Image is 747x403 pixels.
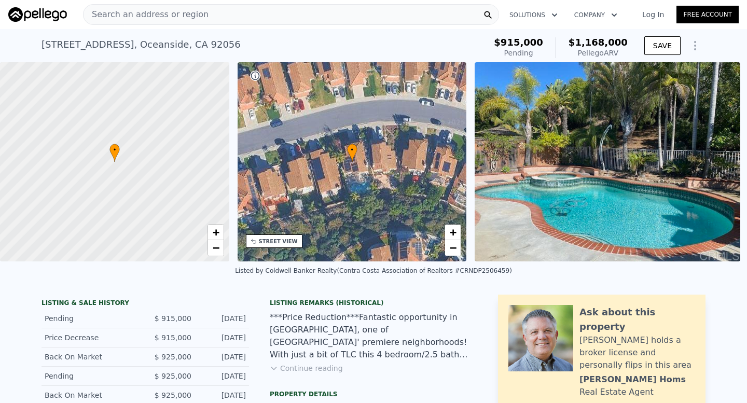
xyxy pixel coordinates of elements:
span: − [450,241,457,254]
div: [DATE] [200,313,246,324]
div: ***Price Reduction***Fantastic opportunity in [GEOGRAPHIC_DATA], one of [GEOGRAPHIC_DATA]' premie... [270,311,477,361]
button: SAVE [644,36,681,55]
div: [DATE] [200,352,246,362]
div: Real Estate Agent [579,386,654,398]
div: Back On Market [45,390,137,400]
span: $ 925,000 [155,372,191,380]
span: $915,000 [494,37,543,48]
div: Property details [270,390,477,398]
div: STREET VIEW [259,238,298,245]
div: Price Decrease [45,332,137,343]
span: + [212,226,219,239]
div: [DATE] [200,390,246,400]
div: • [109,144,120,162]
a: Free Account [676,6,739,23]
div: [PERSON_NAME] holds a broker license and personally flips in this area [579,334,695,371]
span: $ 915,000 [155,314,191,323]
div: Pending [494,48,543,58]
button: Show Options [685,35,706,56]
span: − [212,241,219,254]
a: Zoom out [208,240,224,256]
div: Listing Remarks (Historical) [270,299,477,307]
button: Solutions [501,6,566,24]
span: • [109,145,120,155]
span: $ 925,000 [155,391,191,399]
div: • [347,144,357,162]
div: LISTING & SALE HISTORY [41,299,249,309]
img: Pellego [8,7,67,22]
div: [DATE] [200,332,246,343]
div: Pending [45,313,137,324]
button: Company [566,6,626,24]
div: [PERSON_NAME] Homs [579,373,686,386]
a: Zoom out [445,240,461,256]
span: $ 925,000 [155,353,191,361]
img: Sale: 166829292 Parcel: 23615511 [475,62,740,261]
span: $1,168,000 [569,37,628,48]
span: $ 915,000 [155,333,191,342]
div: Pending [45,371,137,381]
span: • [347,145,357,155]
div: [DATE] [200,371,246,381]
div: Back On Market [45,352,137,362]
span: + [450,226,457,239]
span: Search an address or region [84,8,209,21]
a: Log In [630,9,676,20]
div: Ask about this property [579,305,695,334]
button: Continue reading [270,363,343,373]
a: Zoom in [208,225,224,240]
div: [STREET_ADDRESS] , Oceanside , CA 92056 [41,37,241,52]
div: Pellego ARV [569,48,628,58]
div: Listed by Coldwell Banker Realty (Contra Costa Association of Realtors #CRNDP2506459) [235,267,512,274]
a: Zoom in [445,225,461,240]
